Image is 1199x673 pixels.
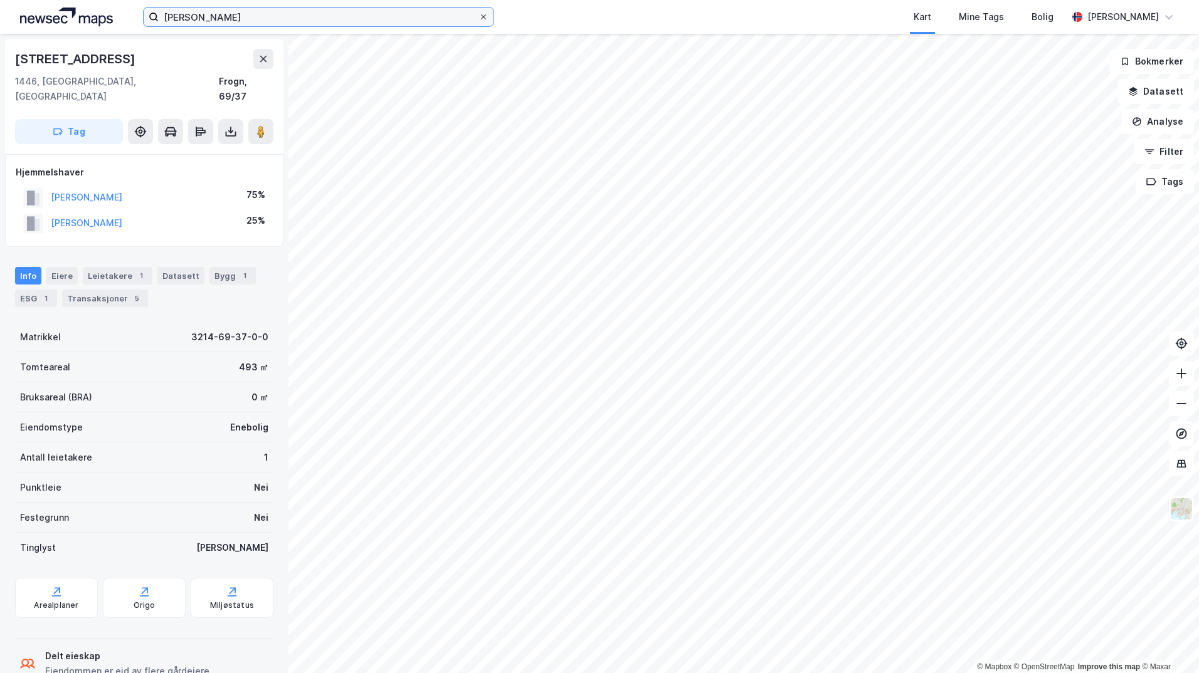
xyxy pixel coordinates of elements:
[20,510,69,525] div: Festegrunn
[135,269,147,282] div: 1
[1087,9,1159,24] div: [PERSON_NAME]
[157,267,204,284] div: Datasett
[914,9,931,24] div: Kart
[1078,662,1140,671] a: Improve this map
[20,420,83,435] div: Eiendomstype
[20,390,92,405] div: Bruksareal (BRA)
[246,213,265,228] div: 25%
[238,269,251,282] div: 1
[130,292,143,305] div: 5
[15,49,138,69] div: [STREET_ADDRESS]
[1014,662,1075,671] a: OpenStreetMap
[20,330,61,345] div: Matrikkel
[20,480,61,495] div: Punktleie
[62,290,148,307] div: Transaksjoner
[46,267,78,284] div: Eiere
[15,267,41,284] div: Info
[15,74,219,104] div: 1446, [GEOGRAPHIC_DATA], [GEOGRAPHIC_DATA]
[1136,613,1199,673] iframe: Chat Widget
[83,267,152,284] div: Leietakere
[230,420,268,435] div: Enebolig
[40,292,52,305] div: 1
[1117,79,1194,104] button: Datasett
[977,662,1011,671] a: Mapbox
[251,390,268,405] div: 0 ㎡
[34,600,78,610] div: Arealplaner
[134,600,156,610] div: Origo
[959,9,1004,24] div: Mine Tags
[16,165,273,180] div: Hjemmelshaver
[15,290,57,307] div: ESG
[20,540,56,555] div: Tinglyst
[45,649,209,664] div: Delt eieskap
[1170,497,1193,521] img: Z
[209,267,256,284] div: Bygg
[15,119,123,144] button: Tag
[196,540,268,555] div: [PERSON_NAME]
[1136,169,1194,194] button: Tags
[1109,49,1194,74] button: Bokmerker
[246,187,265,202] div: 75%
[20,8,113,26] img: logo.a4113a55bc3d86da70a041830d287a7e.svg
[20,450,92,465] div: Antall leietakere
[254,510,268,525] div: Nei
[191,330,268,345] div: 3214-69-37-0-0
[219,74,273,104] div: Frogn, 69/37
[1136,613,1199,673] div: Kontrollprogram for chat
[239,360,268,375] div: 493 ㎡
[159,8,478,26] input: Søk på adresse, matrikkel, gårdeiere, leietakere eller personer
[1134,139,1194,164] button: Filter
[264,450,268,465] div: 1
[1032,9,1054,24] div: Bolig
[210,600,254,610] div: Miljøstatus
[1121,109,1194,134] button: Analyse
[20,360,70,375] div: Tomteareal
[254,480,268,495] div: Nei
